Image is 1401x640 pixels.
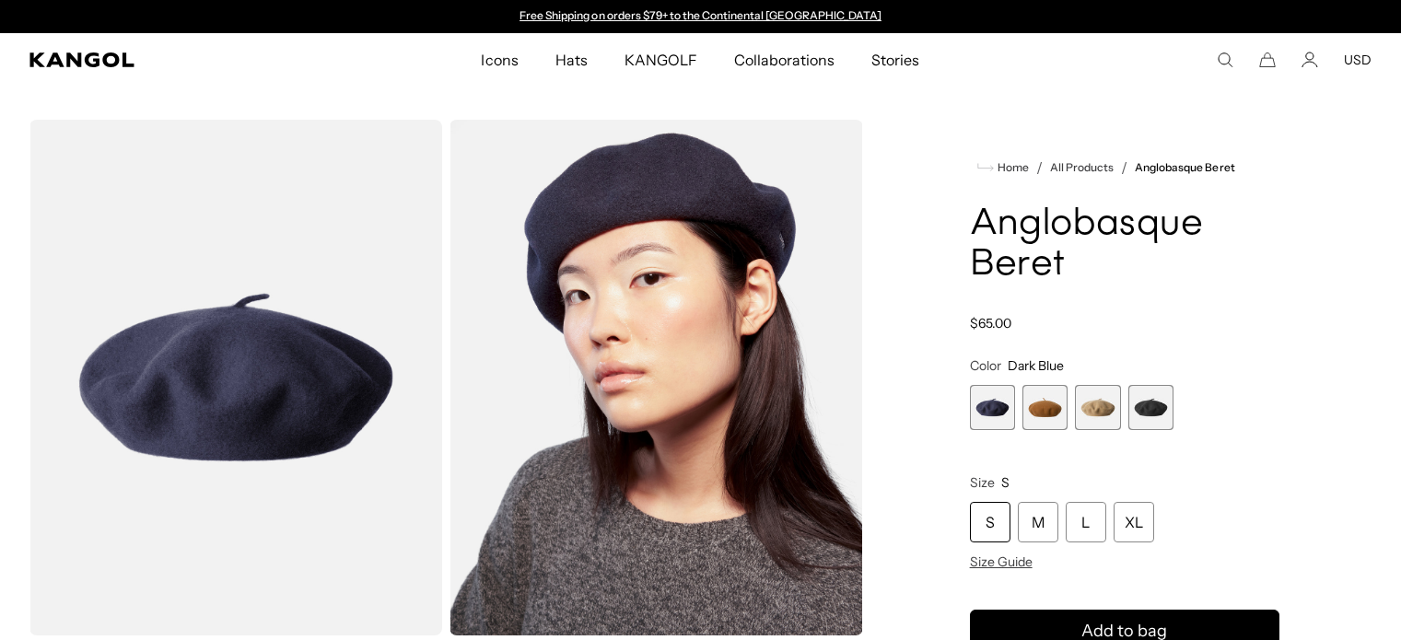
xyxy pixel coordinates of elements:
label: Rustic Caramel [1022,385,1068,430]
span: S [1001,474,1010,491]
span: Color [970,357,1001,374]
span: Hats [555,33,588,87]
label: Camel [1075,385,1120,430]
a: Collaborations [716,33,853,87]
a: Home [977,159,1029,176]
a: Kangol [29,52,319,67]
h1: Anglobasque Beret [970,204,1279,285]
li: / [1029,157,1043,179]
span: KANGOLF [625,33,697,87]
span: Collaborations [734,33,835,87]
div: M [1018,502,1058,542]
div: L [1066,502,1106,542]
label: Dark Blue [970,385,1015,430]
div: 1 of 4 [970,385,1015,430]
a: Icons [462,33,536,87]
a: Hats [537,33,606,87]
li: / [1114,157,1127,179]
span: Icons [481,33,518,87]
label: Black [1128,385,1173,430]
div: XL [1114,502,1154,542]
img: dark-blue [449,120,862,635]
div: 2 of 4 [1022,385,1068,430]
a: All Products [1050,161,1114,174]
a: Anglobasque Beret [1135,161,1234,174]
a: Account [1302,52,1318,68]
div: 4 of 4 [1128,385,1173,430]
span: Home [994,161,1029,174]
a: Free Shipping on orders $79+ to the Continental [GEOGRAPHIC_DATA] [520,8,881,22]
div: Announcement [511,9,891,24]
span: Size Guide [970,553,1033,570]
button: Cart [1259,52,1276,68]
span: Dark Blue [1008,357,1064,374]
span: $65.00 [970,315,1011,332]
span: Stories [871,33,919,87]
a: KANGOLF [606,33,716,87]
nav: breadcrumbs [970,157,1279,179]
slideshow-component: Announcement bar [511,9,891,24]
div: 1 of 2 [511,9,891,24]
span: Size [970,474,995,491]
img: color-dark-blue [29,120,442,635]
div: 3 of 4 [1075,385,1120,430]
product-gallery: Gallery Viewer [29,120,863,635]
a: Stories [853,33,938,87]
div: S [970,502,1010,542]
summary: Search here [1217,52,1233,68]
button: USD [1344,52,1372,68]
